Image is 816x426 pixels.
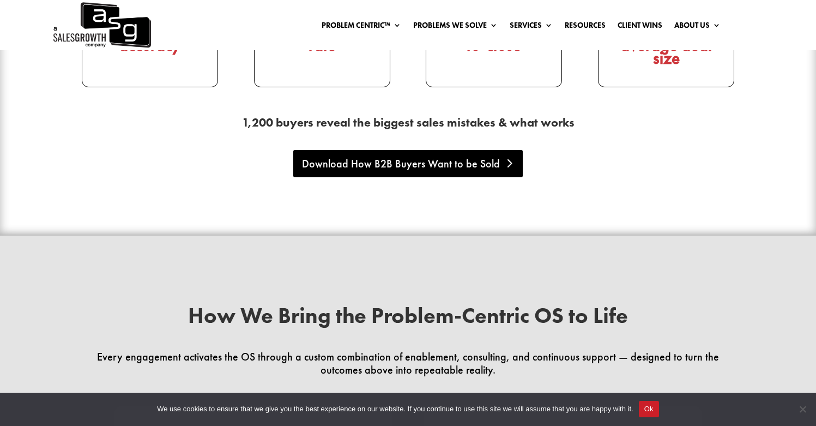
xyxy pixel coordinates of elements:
[448,14,540,52] div: –22% time-to-close
[293,150,523,177] a: Download How B2B Buyers Want to be Sold
[618,21,662,33] a: Client Wins
[157,404,633,415] span: We use cookies to ensure that we give you the best experience on our website. If you continue to ...
[322,21,401,33] a: Problem Centric™
[565,21,606,33] a: Resources
[639,401,659,417] button: Ok
[276,14,368,52] div: +28% win rate
[242,115,575,130] span: 1,200 buyers reveal the biggest sales mistakes & what works
[104,14,196,52] div: +5% forecast accuracy
[797,404,808,415] span: No
[620,14,712,64] div: +19% average deal size
[413,21,498,33] a: Problems We Solve
[82,305,735,332] h2: How We Bring the Problem-Centric OS to Life
[674,21,721,33] a: About Us
[510,21,553,33] a: Services
[97,350,719,377] span: Every engagement activates the OS through a custom combination of enablement, consulting, and con...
